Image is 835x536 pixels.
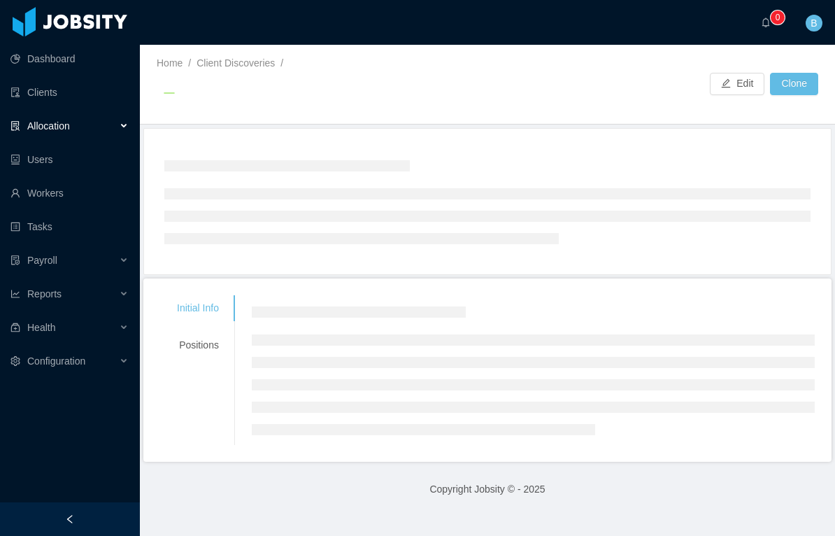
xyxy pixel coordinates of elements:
i: icon: setting [10,356,20,366]
span: / [280,57,283,69]
i: icon: medicine-box [10,323,20,332]
div: Positions [160,332,236,358]
footer: Copyright Jobsity © - 2025 [140,465,835,514]
button: icon: editEdit [710,73,764,95]
a: icon: pie-chartDashboard [10,45,129,73]
span: Allocation [27,120,70,132]
a: icon: profileTasks [10,213,129,241]
a: icon: robotUsers [10,146,129,174]
span: Payroll [27,255,57,266]
span: Reports [27,288,62,299]
i: icon: file-protect [10,255,20,265]
span: / [188,57,191,69]
span: Configuration [27,355,85,367]
a: icon: userWorkers [10,179,129,207]
span: Health [27,322,55,333]
span: B [811,15,817,31]
i: icon: line-chart [10,289,20,299]
a: Client Discoveries [197,57,275,69]
button: Clone [770,73,818,95]
a: icon: auditClients [10,78,129,106]
div: Initial Info [160,295,236,321]
i: icon: solution [10,121,20,131]
a: Home [157,57,183,69]
i: icon: bell [761,17,771,27]
sup: 0 [771,10,785,24]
